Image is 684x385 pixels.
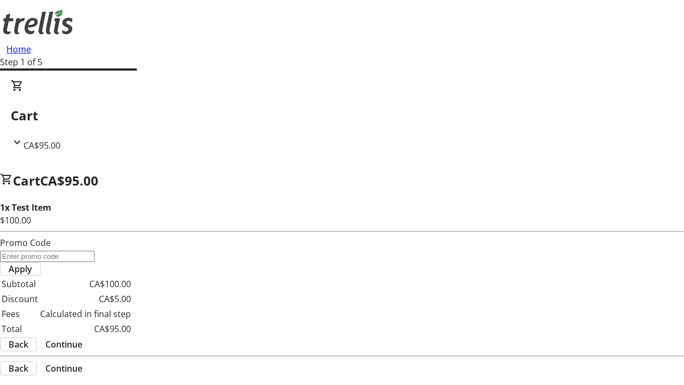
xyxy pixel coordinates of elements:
[13,172,40,189] span: Cart
[1,307,38,321] td: Fees
[45,362,82,375] span: Continue
[9,362,28,375] span: Back
[24,140,60,151] span: CA$95.00
[1,322,38,336] td: Total
[1,292,38,306] td: Discount
[11,106,673,125] h2: Cart
[40,322,131,336] td: CA$95.00
[37,338,91,351] button: Continue
[40,172,98,189] span: CA$95.00
[9,338,28,351] span: Back
[40,277,131,291] td: CA$100.00
[1,277,38,291] td: Subtotal
[11,79,673,152] div: CartCA$95.00
[9,263,32,275] span: Apply
[40,307,131,321] td: Calculated in final step
[40,292,131,306] td: CA$5.00
[37,362,91,375] button: Continue
[45,338,82,351] span: Continue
